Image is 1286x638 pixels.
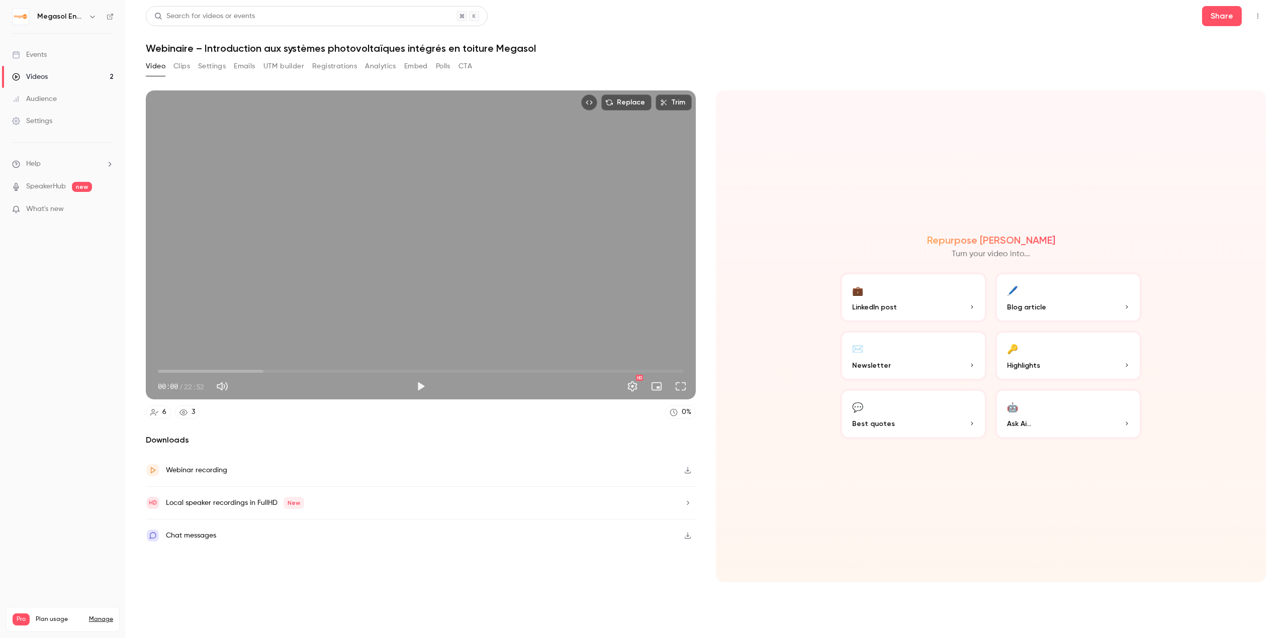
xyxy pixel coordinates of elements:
span: Plan usage [36,615,83,623]
div: 3 [192,407,195,417]
button: Top Bar Actions [1250,8,1266,24]
span: Pro [13,613,30,625]
li: help-dropdown-opener [12,159,114,169]
div: ✉️ [852,341,863,356]
div: Chat messages [166,529,216,542]
h1: Webinaire – Introduction aux systèmes photovoltaïques intégrés en toiture Megasol [146,42,1266,54]
button: Trim [656,94,692,111]
h2: Downloads [146,434,696,446]
div: 🤖 [1007,399,1018,414]
button: Analytics [365,58,396,74]
a: 6 [146,405,171,419]
button: 🤖Ask Ai... [995,389,1142,439]
span: Best quotes [852,418,895,429]
button: Registrations [312,58,357,74]
span: 22:52 [184,381,204,392]
button: Replace [601,94,652,111]
div: 6 [162,407,166,417]
a: 0% [665,405,696,419]
div: Audience [12,94,57,104]
button: Turn on miniplayer [647,376,667,396]
button: 🔑Highlights [995,331,1142,381]
button: Video [146,58,165,74]
span: / [179,381,183,392]
button: 💬Best quotes [840,389,987,439]
button: Settings [198,58,226,74]
button: Play [411,376,431,396]
div: Search for videos or events [154,11,255,22]
button: Share [1202,6,1242,26]
a: Manage [89,615,113,623]
span: What's new [26,204,64,215]
div: HD [636,375,643,381]
div: 💼 [852,282,863,298]
button: Full screen [671,376,691,396]
button: Embed video [581,94,597,111]
img: Megasol Energie AG [13,9,29,25]
p: Turn your video into... [952,248,1030,260]
h2: Repurpose [PERSON_NAME] [927,234,1055,246]
button: ✉️Newsletter [840,331,987,381]
span: new [72,182,92,192]
span: 00:00 [158,381,178,392]
div: 00:00 [158,381,204,392]
button: Settings [622,376,642,396]
button: 💼LinkedIn post [840,272,987,323]
div: 🖊️ [1007,282,1018,298]
span: Highlights [1007,360,1040,371]
button: Polls [436,58,450,74]
div: Settings [12,116,52,126]
span: New [284,497,304,509]
button: 🖊️Blog article [995,272,1142,323]
div: Local speaker recordings in FullHD [166,497,304,509]
div: Webinar recording [166,464,227,476]
span: Ask Ai... [1007,418,1031,429]
span: Help [26,159,41,169]
div: Videos [12,72,48,82]
a: SpeakerHub [26,181,66,192]
span: LinkedIn post [852,302,897,312]
div: 🔑 [1007,341,1018,356]
button: CTA [458,58,472,74]
div: 0 % [682,407,691,417]
span: Blog article [1007,302,1046,312]
div: Events [12,50,47,60]
div: 💬 [852,399,863,414]
button: Clips [173,58,190,74]
button: Embed [404,58,428,74]
button: UTM builder [263,58,304,74]
span: Newsletter [852,360,891,371]
h6: Megasol Energie AG [37,12,84,22]
button: Mute [212,376,232,396]
a: 3 [175,405,200,419]
button: Emails [234,58,255,74]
